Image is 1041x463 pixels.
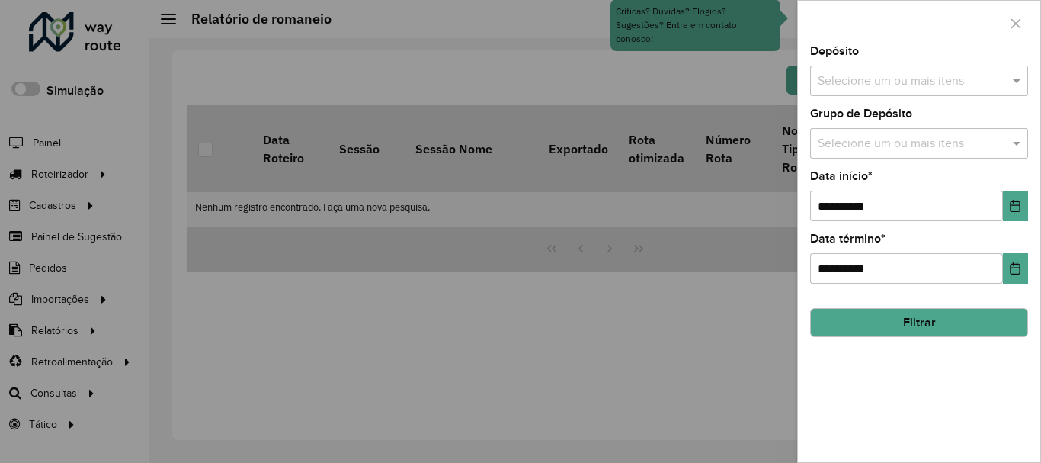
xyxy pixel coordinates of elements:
[1003,253,1028,284] button: Choose Date
[810,167,873,185] label: Data início
[810,42,859,60] label: Depósito
[810,308,1028,337] button: Filtrar
[810,230,886,248] label: Data término
[1003,191,1028,221] button: Choose Date
[810,104,912,123] label: Grupo de Depósito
